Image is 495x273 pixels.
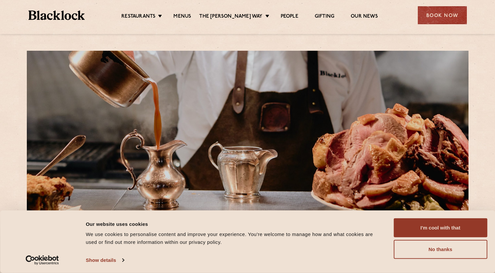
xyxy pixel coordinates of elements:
div: Book Now [418,6,467,24]
div: Our website uses cookies [86,220,379,228]
a: The [PERSON_NAME] Way [199,13,262,21]
img: BL_Textured_Logo-footer-cropped.svg [28,10,85,20]
button: I'm cool with that [394,218,487,237]
a: Usercentrics Cookiebot - opens in a new window [14,255,71,265]
div: We use cookies to personalise content and improve your experience. You're welcome to manage how a... [86,230,379,246]
a: Show details [86,255,124,265]
a: Restaurants [121,13,155,21]
a: People [281,13,298,21]
button: No thanks [394,240,487,259]
a: Menus [173,13,191,21]
a: Our News [351,13,378,21]
a: Gifting [315,13,334,21]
